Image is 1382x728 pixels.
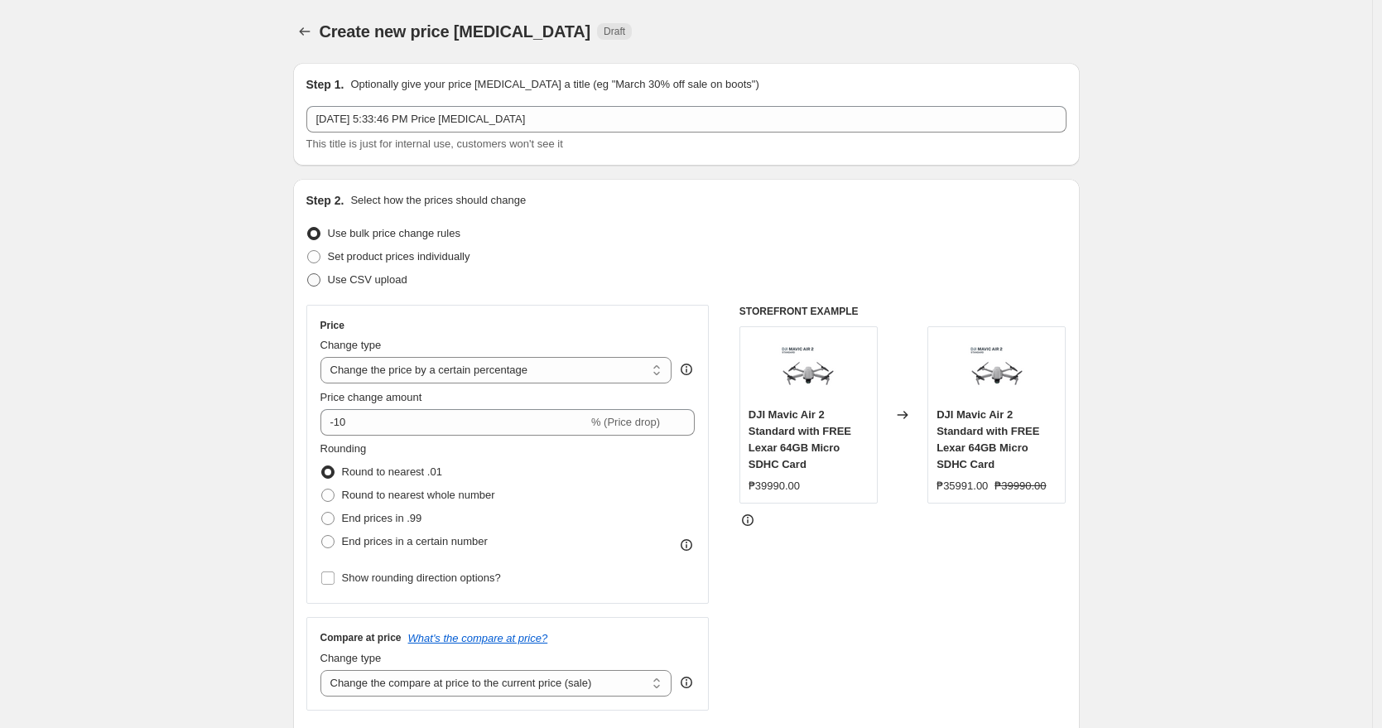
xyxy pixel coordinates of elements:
h3: Price [320,319,344,332]
input: -15 [320,409,588,436]
div: ₱39990.00 [749,478,800,494]
span: Change type [320,652,382,664]
span: Set product prices individually [328,250,470,263]
button: Price change jobs [293,20,316,43]
h6: STOREFRONT EXAMPLE [739,305,1067,318]
span: Use bulk price change rules [328,227,460,239]
span: Create new price [MEDICAL_DATA] [320,22,591,41]
span: End prices in a certain number [342,535,488,547]
span: DJI Mavic Air 2 Standard with FREE Lexar 64GB Micro SDHC Card [749,408,851,470]
h2: Step 2. [306,192,344,209]
span: This title is just for internal use, customers won't see it [306,137,563,150]
div: help [678,674,695,691]
span: % (Price drop) [591,416,660,428]
div: help [678,361,695,378]
span: Change type [320,339,382,351]
h2: Step 1. [306,76,344,93]
h3: Compare at price [320,631,402,644]
span: Rounding [320,442,367,455]
span: Price change amount [320,391,422,403]
p: Select how the prices should change [350,192,526,209]
span: Round to nearest whole number [342,489,495,501]
strike: ₱39990.00 [994,478,1046,494]
span: Show rounding direction options? [342,571,501,584]
span: Draft [604,25,625,38]
span: End prices in .99 [342,512,422,524]
span: Round to nearest .01 [342,465,442,478]
span: Use CSV upload [328,273,407,286]
img: whitealtiCopy_4BFE32E_80x.png [775,335,841,402]
p: Optionally give your price [MEDICAL_DATA] a title (eg "March 30% off sale on boots") [350,76,758,93]
div: ₱35991.00 [937,478,988,494]
img: whitealtiCopy_4BFE32E_80x.png [964,335,1030,402]
input: 30% off holiday sale [306,106,1067,133]
span: DJI Mavic Air 2 Standard with FREE Lexar 64GB Micro SDHC Card [937,408,1039,470]
button: What's the compare at price? [408,632,548,644]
